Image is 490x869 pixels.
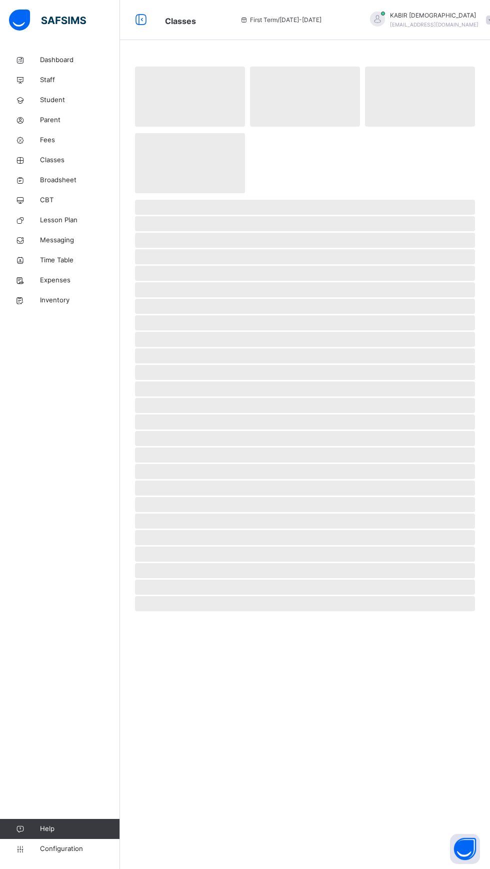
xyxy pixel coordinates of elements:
span: ‌ [135,580,475,595]
span: ‌ [135,464,475,479]
span: ‌ [135,315,475,330]
span: ‌ [135,348,475,363]
span: ‌ [135,448,475,463]
span: Staff [40,75,120,85]
span: Dashboard [40,55,120,65]
span: session/term information [240,16,321,25]
span: Lesson Plan [40,215,120,225]
span: Inventory [40,295,120,305]
span: CBT [40,195,120,205]
span: ‌ [135,530,475,545]
img: safsims [9,10,86,31]
span: Student [40,95,120,105]
span: Parent [40,115,120,125]
span: KABIR [DEMOGRAPHIC_DATA] [390,11,478,20]
span: Broadsheet [40,175,120,185]
span: ‌ [135,514,475,529]
span: ‌ [135,200,475,215]
span: Expenses [40,275,120,285]
span: Classes [165,16,196,26]
span: ‌ [135,414,475,429]
span: ‌ [135,216,475,231]
span: ‌ [135,233,475,248]
span: ‌ [135,67,245,127]
span: Time Table [40,255,120,265]
span: Configuration [40,844,119,854]
span: ‌ [250,67,360,127]
span: Fees [40,135,120,145]
span: ‌ [135,563,475,578]
span: ‌ [135,282,475,297]
span: ‌ [135,381,475,396]
span: ‌ [135,332,475,347]
span: ‌ [365,67,475,127]
span: ‌ [135,266,475,281]
span: ‌ [135,249,475,264]
span: ‌ [135,431,475,446]
span: ‌ [135,398,475,413]
span: ‌ [135,481,475,496]
span: ‌ [135,365,475,380]
span: ‌ [135,299,475,314]
span: Classes [40,155,120,165]
span: [EMAIL_ADDRESS][DOMAIN_NAME] [390,22,478,28]
span: Help [40,824,119,834]
span: ‌ [135,596,475,611]
button: Open asap [450,834,480,864]
span: ‌ [135,133,245,193]
span: Messaging [40,235,120,245]
span: ‌ [135,547,475,562]
span: ‌ [135,497,475,512]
